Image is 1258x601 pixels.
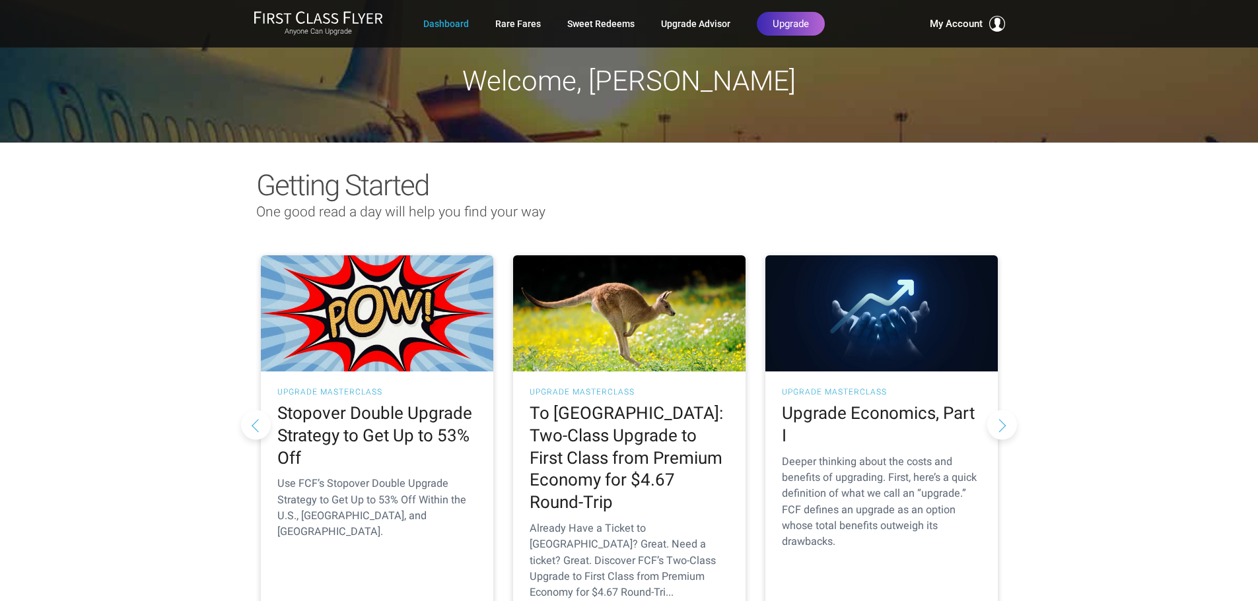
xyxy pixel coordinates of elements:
[254,11,383,37] a: First Class FlyerAnyone Can Upgrade
[782,402,981,447] h2: Upgrade Economics, Part I
[462,65,796,97] span: Welcome, [PERSON_NAME]
[530,388,729,396] h3: UPGRADE MASTERCLASS
[241,410,271,439] button: Previous slide
[423,12,469,36] a: Dashboard
[567,12,635,36] a: Sweet Redeems
[530,521,729,600] p: Already Have a Ticket to [GEOGRAPHIC_DATA]? Great. Need a ticket? Great. Discover FCF’s Two-Class...
[254,11,383,24] img: First Class Flyer
[530,402,729,514] h2: To [GEOGRAPHIC_DATA]: Two-Class Upgrade to First Class from Premium Economy for $4.67 Round-Trip
[256,168,429,203] span: Getting Started
[254,27,383,36] small: Anyone Can Upgrade
[256,204,545,220] span: One good read a day will help you find your way
[277,402,477,469] h2: Stopover Double Upgrade Strategy to Get Up to 53% Off
[661,12,730,36] a: Upgrade Advisor
[930,16,983,32] span: My Account
[930,16,1005,32] button: My Account
[277,476,477,540] p: Use FCF’s Stopover Double Upgrade Strategy to Get Up to 53% Off Within the U.S., [GEOGRAPHIC_DATA...
[782,454,981,550] p: Deeper thinking about the costs and benefits of upgrading. First, here’s a quick definition of wh...
[495,12,541,36] a: Rare Fares
[987,410,1017,439] button: Next slide
[782,388,981,396] h3: UPGRADE MASTERCLASS
[277,388,477,396] h3: UPGRADE MASTERCLASS
[757,12,825,36] a: Upgrade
